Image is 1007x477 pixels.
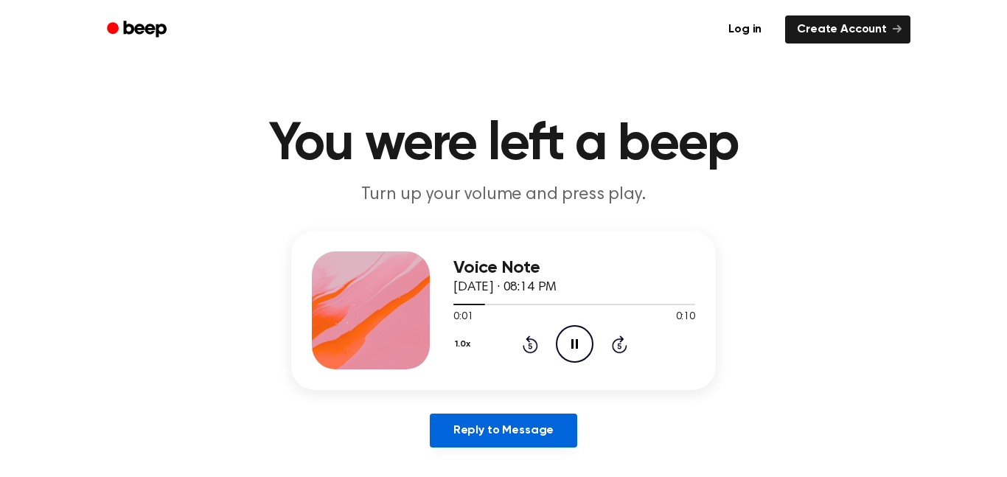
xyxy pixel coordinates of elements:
h1: You were left a beep [126,118,881,171]
a: Create Account [785,15,910,43]
h3: Voice Note [453,258,695,278]
span: 0:01 [453,310,473,325]
span: [DATE] · 08:14 PM [453,281,557,294]
span: 0:10 [676,310,695,325]
p: Turn up your volume and press play. [220,183,787,207]
button: 1.0x [453,332,475,357]
a: Beep [97,15,180,44]
a: Log in [714,13,776,46]
a: Reply to Message [430,414,577,448]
